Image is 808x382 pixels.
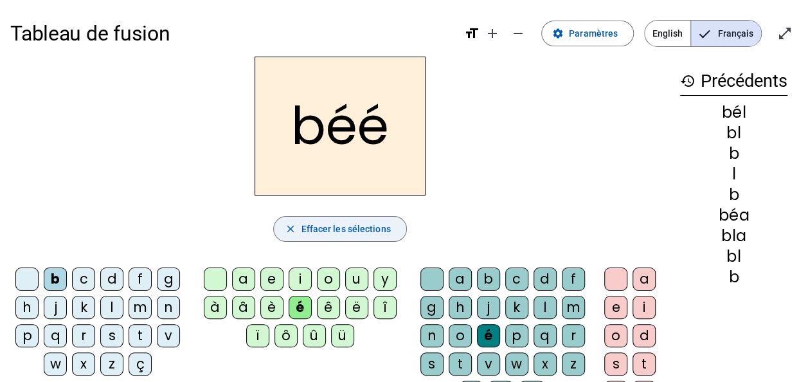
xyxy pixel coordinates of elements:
[232,296,255,319] div: â
[505,296,528,319] div: k
[129,268,152,291] div: f
[449,268,472,291] div: a
[331,324,354,347] div: ü
[510,26,526,41] mat-icon: remove
[100,352,123,376] div: z
[633,352,656,376] div: t
[604,296,627,319] div: e
[129,352,152,376] div: ç
[260,268,283,291] div: e
[680,187,787,203] div: b
[534,296,557,319] div: l
[680,125,787,141] div: bl
[477,324,500,347] div: é
[72,324,95,347] div: r
[373,268,397,291] div: y
[534,324,557,347] div: q
[680,208,787,223] div: béa
[100,268,123,291] div: d
[604,352,627,376] div: s
[449,352,472,376] div: t
[562,352,585,376] div: z
[562,324,585,347] div: r
[680,167,787,182] div: l
[317,296,340,319] div: ê
[680,73,696,89] mat-icon: history
[157,268,180,291] div: g
[204,296,227,319] div: à
[477,296,500,319] div: j
[284,223,296,235] mat-icon: close
[480,21,505,46] button: Augmenter la taille de la police
[157,324,180,347] div: v
[477,352,500,376] div: v
[680,249,787,264] div: bl
[691,21,761,46] span: Français
[645,21,690,46] span: English
[15,324,39,347] div: p
[644,20,762,47] mat-button-toggle-group: Language selection
[777,26,793,41] mat-icon: open_in_full
[772,21,798,46] button: Entrer en plein écran
[505,352,528,376] div: w
[680,228,787,244] div: bla
[157,296,180,319] div: n
[100,296,123,319] div: l
[633,324,656,347] div: d
[449,324,472,347] div: o
[562,296,585,319] div: m
[373,296,397,319] div: î
[562,268,585,291] div: f
[477,268,500,291] div: b
[317,268,340,291] div: o
[100,324,123,347] div: s
[72,268,95,291] div: c
[255,57,426,196] h2: béé
[569,26,618,41] span: Paramètres
[505,21,531,46] button: Diminuer la taille de la police
[534,352,557,376] div: x
[301,221,390,237] span: Effacer les sélections
[420,352,444,376] div: s
[345,296,368,319] div: ë
[289,268,312,291] div: i
[260,296,283,319] div: è
[129,296,152,319] div: m
[680,269,787,285] div: b
[44,324,67,347] div: q
[485,26,500,41] mat-icon: add
[44,268,67,291] div: b
[420,296,444,319] div: g
[633,296,656,319] div: i
[505,324,528,347] div: p
[680,146,787,161] div: b
[345,268,368,291] div: u
[604,324,627,347] div: o
[246,324,269,347] div: ï
[303,324,326,347] div: û
[274,324,298,347] div: ô
[541,21,634,46] button: Paramètres
[505,268,528,291] div: c
[552,28,564,39] mat-icon: settings
[289,296,312,319] div: é
[72,352,95,376] div: x
[420,324,444,347] div: n
[72,296,95,319] div: k
[44,296,67,319] div: j
[232,268,255,291] div: a
[534,268,557,291] div: d
[129,324,152,347] div: t
[464,26,480,41] mat-icon: format_size
[15,296,39,319] div: h
[44,352,67,376] div: w
[273,216,406,242] button: Effacer les sélections
[449,296,472,319] div: h
[633,268,656,291] div: a
[10,13,454,54] h1: Tableau de fusion
[680,67,787,96] h3: Précédents
[680,105,787,120] div: bél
